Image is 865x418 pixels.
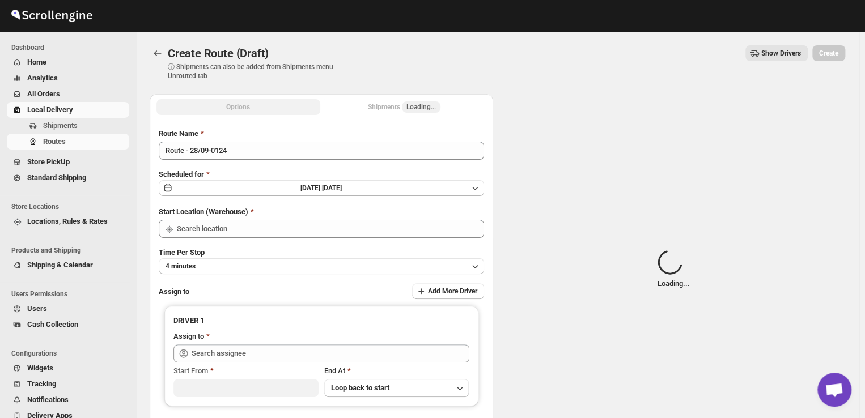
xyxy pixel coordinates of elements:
[27,261,93,269] span: Shipping & Calendar
[168,62,346,80] p: ⓘ Shipments can also be added from Shipments menu Unrouted tab
[173,366,208,375] span: Start From
[324,379,469,397] button: Loop back to start
[7,118,129,134] button: Shipments
[406,103,436,112] span: Loading...
[761,49,801,58] span: Show Drivers
[7,301,129,317] button: Users
[7,86,129,102] button: All Orders
[11,349,130,358] span: Configurations
[27,173,86,182] span: Standard Shipping
[159,142,484,160] input: Eg: Bengaluru Route
[7,134,129,150] button: Routes
[173,331,204,342] div: Assign to
[177,220,484,238] input: Search location
[324,365,469,377] div: End At
[27,89,60,98] span: All Orders
[27,364,53,372] span: Widgets
[7,317,129,332] button: Cash Collection
[43,137,66,146] span: Routes
[7,54,129,70] button: Home
[27,157,70,166] span: Store PickUp
[322,184,342,192] span: [DATE]
[658,250,690,289] div: Loading...
[166,262,196,271] span: 4 minutes
[27,379,56,388] span: Tracking
[156,99,320,115] button: All Route Options
[11,289,130,298] span: Users Permissions
[7,257,129,273] button: Shipping & Calendar
[168,46,269,60] span: Create Route (Draft)
[412,283,484,299] button: Add More Driver
[7,392,129,408] button: Notifications
[192,344,469,362] input: Search assignee
[745,45,808,61] button: Show Drivers
[27,320,78,329] span: Cash Collection
[27,304,47,313] span: Users
[300,184,322,192] span: [DATE] |
[159,287,189,296] span: Assign to
[27,105,73,114] span: Local Delivery
[11,202,130,211] span: Store Locations
[43,121,78,130] span: Shipments
[7,376,129,392] button: Tracking
[27,58,46,66] span: Home
[331,383,389,392] span: Loop back to start
[173,315,469,326] h3: DRIVER 1
[27,217,108,225] span: Locations, Rules & Rates
[7,214,129,229] button: Locations, Rules & Rates
[150,45,166,61] button: Routes
[817,373,851,407] div: Open chat
[428,287,477,296] span: Add More Driver
[368,101,440,113] div: Shipments
[27,395,69,404] span: Notifications
[7,360,129,376] button: Widgets
[159,248,205,257] span: Time Per Stop
[159,129,198,138] span: Route Name
[7,70,129,86] button: Analytics
[159,170,204,178] span: Scheduled for
[27,74,58,82] span: Analytics
[323,99,486,115] button: Selected Shipments
[226,103,250,112] span: Options
[159,258,484,274] button: 4 minutes
[11,43,130,52] span: Dashboard
[159,180,484,196] button: [DATE]|[DATE]
[159,207,248,216] span: Start Location (Warehouse)
[11,246,130,255] span: Products and Shipping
